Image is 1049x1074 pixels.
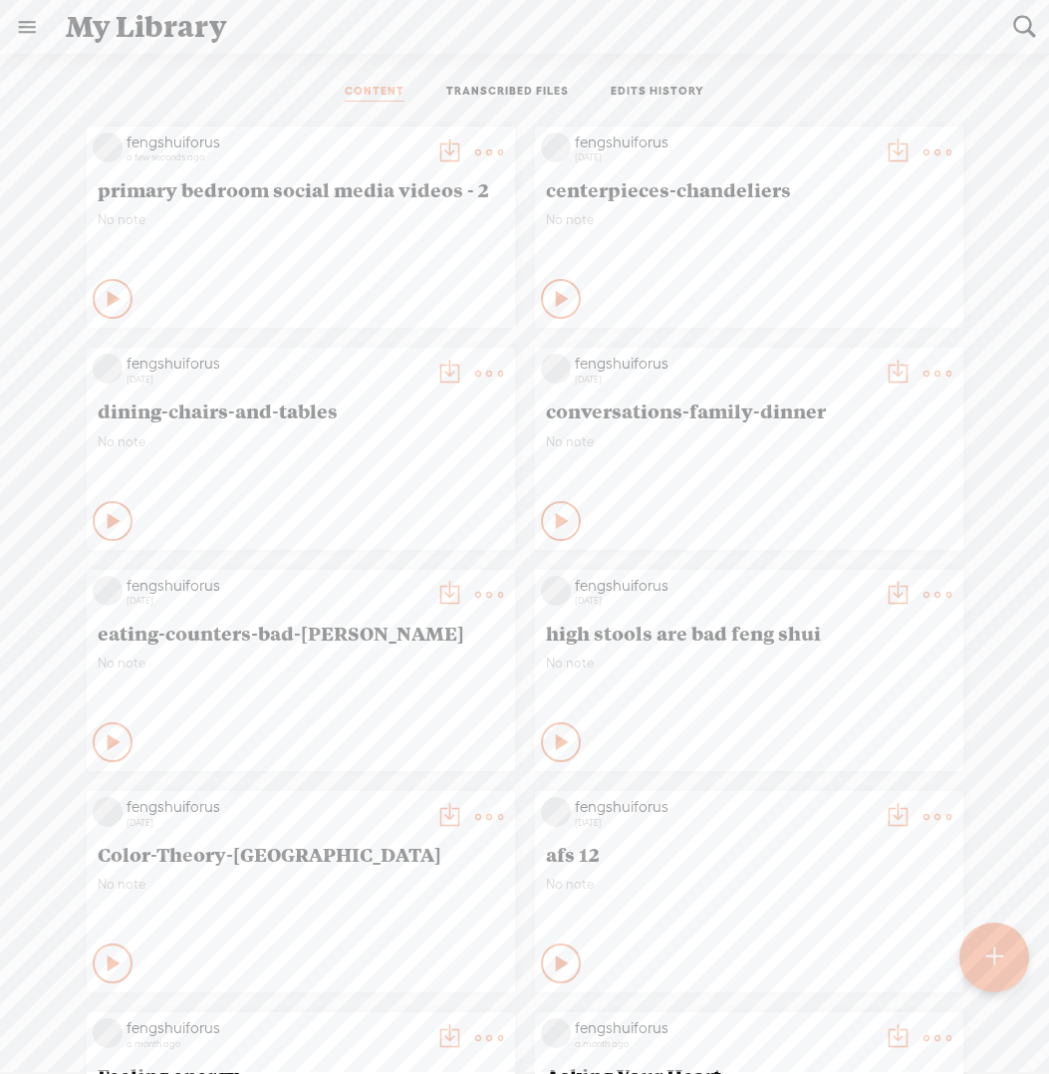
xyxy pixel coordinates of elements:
[127,374,425,386] div: [DATE]
[575,1038,874,1050] div: a month ago
[98,177,504,201] span: primary bedroom social media videos - 2
[52,1,999,53] div: My Library
[546,842,952,866] span: afs 12
[575,133,874,152] div: fengshuiforus
[93,354,123,384] img: videoLoading.png
[98,876,504,893] span: No note
[541,354,571,384] img: videoLoading.png
[98,842,504,866] span: Color-Theory-[GEOGRAPHIC_DATA]
[93,1018,123,1048] img: videoLoading.png
[98,211,504,228] span: No note
[98,433,504,450] span: No note
[546,655,952,671] span: No note
[541,1018,571,1048] img: videoLoading.png
[127,354,425,374] div: fengshuiforus
[98,621,504,645] span: eating-counters-bad-[PERSON_NAME]
[93,576,123,606] img: videoLoading.png
[546,876,952,893] span: No note
[575,151,874,163] div: [DATE]
[541,576,571,606] img: videoLoading.png
[575,576,874,596] div: fengshuiforus
[541,797,571,827] img: videoLoading.png
[127,1038,425,1050] div: a month ago
[127,151,425,163] div: a few seconds ago
[345,84,404,102] a: CONTENT
[611,84,704,102] a: EDITS HISTORY
[575,817,874,829] div: [DATE]
[127,576,425,596] div: fengshuiforus
[127,133,425,152] div: fengshuiforus
[546,211,952,228] span: No note
[446,84,569,102] a: TRANSCRIBED FILES
[98,655,504,671] span: No note
[575,797,874,817] div: fengshuiforus
[98,399,504,422] span: dining-chairs-and-tables
[575,595,874,607] div: [DATE]
[127,817,425,829] div: [DATE]
[575,1018,874,1038] div: fengshuiforus
[546,621,952,645] span: high stools are bad feng shui
[541,133,571,162] img: videoLoading.png
[93,797,123,827] img: videoLoading.png
[127,1018,425,1038] div: fengshuiforus
[575,354,874,374] div: fengshuiforus
[546,177,952,201] span: centerpieces-chandeliers
[546,433,952,450] span: No note
[127,797,425,817] div: fengshuiforus
[575,374,874,386] div: [DATE]
[127,595,425,607] div: [DATE]
[93,133,123,162] img: videoLoading.png
[546,399,952,422] span: conversations-family-dinner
